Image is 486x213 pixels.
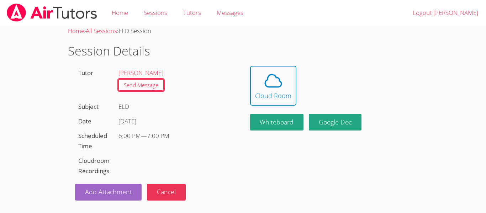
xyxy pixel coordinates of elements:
a: All Sessions [86,27,117,35]
a: [PERSON_NAME] [118,69,163,77]
button: Cloud Room [250,66,296,106]
a: Send Message [118,79,164,91]
div: [DATE] [118,116,233,127]
div: ELD [115,100,236,114]
span: 6:00 PM [118,132,141,140]
button: Cancel [147,184,186,201]
div: › › [68,26,418,36]
div: — [118,131,233,141]
label: Tutor [78,69,93,77]
span: 7:00 PM [147,132,169,140]
img: airtutors_banner-c4298cdbf04f3fff15de1276eac7730deb9818008684d7c2e4769d2f7ddbe033.png [6,4,98,22]
div: Cloud Room [255,91,291,101]
label: Scheduled Time [78,132,107,150]
label: Cloudroom Recordings [78,156,110,175]
span: ELD Session [118,27,151,35]
a: Add Attachment [75,184,142,201]
label: Date [78,117,91,125]
span: Messages [217,9,243,17]
label: Subject [78,102,99,111]
button: Whiteboard [250,114,304,131]
h1: Session Details [68,42,418,60]
a: Home [68,27,84,35]
a: Google Doc [309,114,361,131]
